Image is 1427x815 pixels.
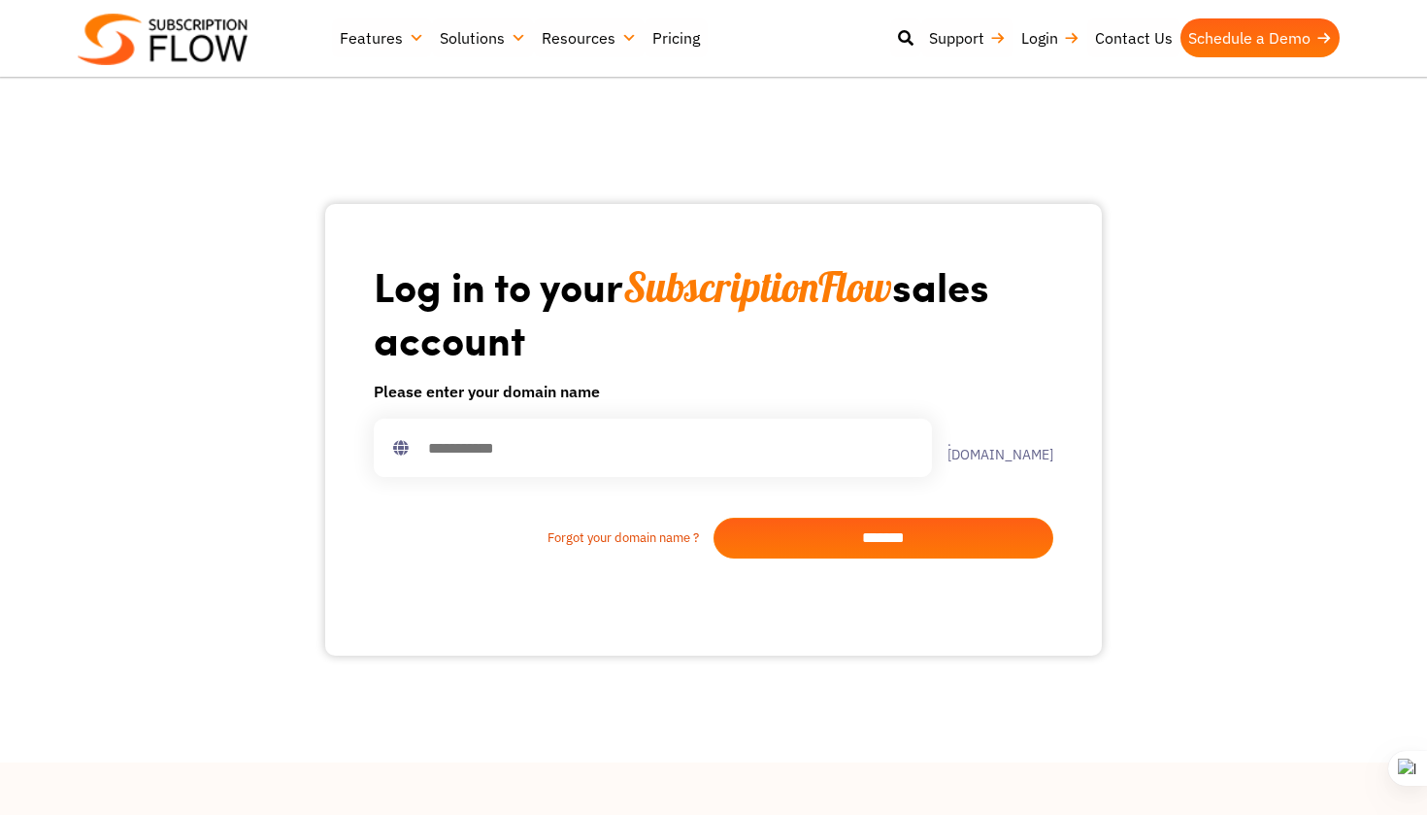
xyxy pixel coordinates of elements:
[1087,18,1180,57] a: Contact Us
[1180,18,1340,57] a: Schedule a Demo
[374,380,1053,403] h6: Please enter your domain name
[374,260,1053,364] h1: Log in to your sales account
[1013,18,1087,57] a: Login
[932,434,1053,461] label: .[DOMAIN_NAME]
[332,18,432,57] a: Features
[645,18,708,57] a: Pricing
[623,261,892,313] span: SubscriptionFlow
[921,18,1013,57] a: Support
[534,18,645,57] a: Resources
[78,14,248,65] img: Subscriptionflow
[374,528,713,548] a: Forgot your domain name ?
[432,18,534,57] a: Solutions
